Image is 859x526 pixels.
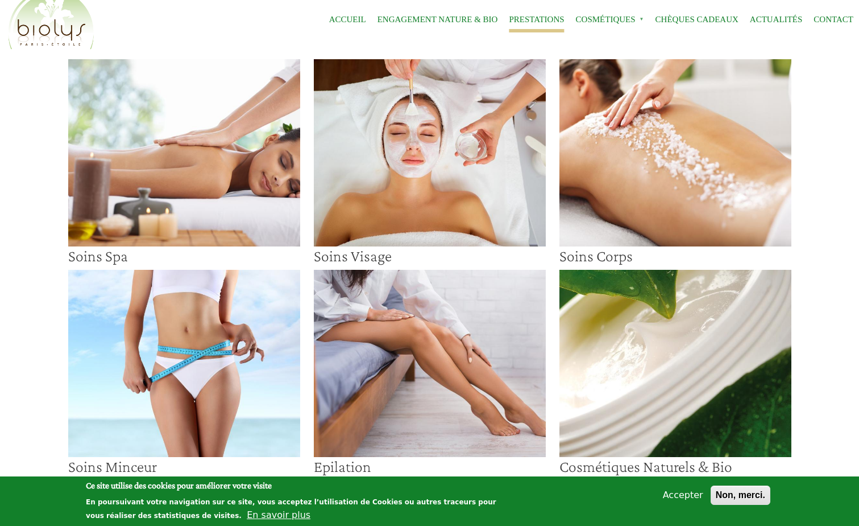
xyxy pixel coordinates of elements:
h3: Soins Corps [559,246,791,266]
a: Prestations [509,7,564,32]
h3: Soins Visage [314,246,546,266]
h3: Soins Minceur [68,457,300,476]
a: Engagement Nature & Bio [377,7,498,32]
a: Chèques cadeaux [655,7,738,32]
span: » [640,17,644,22]
a: Actualités [750,7,803,32]
img: Soins Minceur [68,270,300,457]
img: soins spa institut biolys paris [68,59,300,246]
span: Cosmétiques [576,7,644,32]
h3: Cosmétiques Naturels & Bio [559,457,791,476]
img: Epilation [314,270,546,457]
a: Contact [814,7,853,32]
img: Soins visage institut biolys paris [314,59,546,246]
button: Accepter [658,488,708,502]
button: En savoir plus [247,508,310,522]
h3: Soins Spa [68,246,300,266]
button: Non, merci. [711,486,770,505]
h2: Ce site utilise des cookies pour améliorer votre visite [86,479,498,492]
h3: Epilation [314,457,546,476]
img: Cosmétiques Naturels & Bio [559,270,791,457]
a: Accueil [329,7,366,32]
p: En poursuivant votre navigation sur ce site, vous acceptez l’utilisation de Cookies ou autres tra... [86,498,496,520]
img: Soins Corps [559,59,791,246]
